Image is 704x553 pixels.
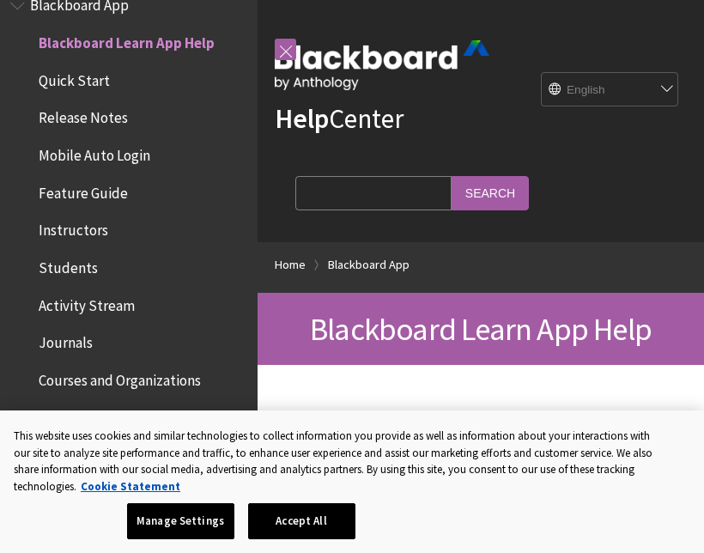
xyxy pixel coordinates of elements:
span: Release Notes [39,104,128,127]
img: Blackboard by Anthology [275,40,489,90]
span: Activity Stream [39,291,135,314]
span: Blackboard Learn App Help [310,309,652,349]
span: Feature Guide [39,179,128,202]
input: Search [452,176,529,210]
span: Blackboard Learn App Help [39,28,215,52]
select: Site Language Selector [542,73,679,107]
button: Manage Settings [127,503,234,539]
span: Journals [39,329,93,352]
span: Course Content [39,404,135,427]
a: More information about your privacy, opens in a new tab [81,479,180,494]
span: Instructors [39,216,108,240]
a: HelpCenter [275,101,404,136]
span: Courses and Organizations [39,366,201,389]
a: Blackboard App [328,254,410,276]
button: Accept All [248,503,355,539]
div: This website uses cookies and similar technologies to collect information you provide as well as ... [14,428,655,495]
a: Home [275,254,306,276]
strong: Help [275,101,329,136]
span: Quick Start [39,66,110,89]
span: Mobile Auto Login [39,141,150,164]
span: Students [39,253,98,276]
